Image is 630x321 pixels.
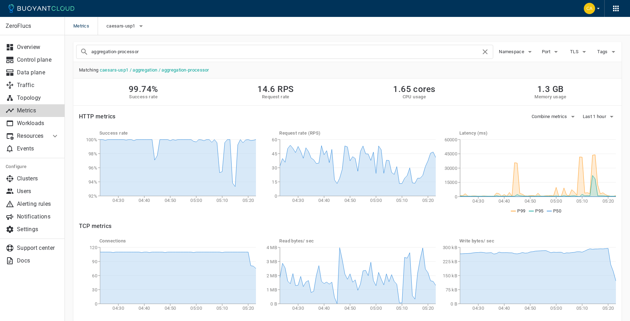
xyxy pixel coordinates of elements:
[570,49,580,55] span: TLS
[165,305,176,311] tspan: 04:50
[553,208,561,214] span: P50
[393,84,435,94] h2: 1.65 cores
[99,238,256,244] h5: Connections
[422,305,434,311] tspan: 05:20
[596,47,619,57] button: Tags
[17,175,59,182] p: Clusters
[443,259,457,264] tspan: 225 kB
[95,301,97,307] tspan: 0
[534,84,566,94] h2: 1.3 GB
[444,180,457,185] tspan: 15000
[6,164,59,169] h5: Configure
[257,84,294,94] h2: 14.6 RPS
[272,151,277,156] tspan: 45
[79,223,616,230] h4: TCP metrics
[267,273,277,278] tspan: 2 MB
[243,305,254,311] tspan: 05:20
[272,165,277,171] tspan: 30
[444,151,457,156] tspan: 45000
[17,132,45,140] p: Resources
[92,259,97,264] tspan: 90
[17,226,59,233] p: Settings
[275,193,277,199] tspan: 0
[451,301,457,307] tspan: 0 B
[524,305,536,311] tspan: 04:50
[371,305,382,311] tspan: 05:00
[279,130,436,136] h5: Request rate (RPS)
[540,47,562,57] button: Port
[17,257,59,264] p: Docs
[568,47,591,57] button: TLS
[532,111,577,122] button: Combine metrics
[73,17,98,35] span: Metrics
[499,198,510,204] tspan: 04:40
[293,305,304,311] tspan: 04:30
[243,198,254,203] tspan: 05:20
[17,69,59,76] p: Data plane
[106,23,137,29] span: caesars-usp1
[318,305,330,311] tspan: 04:40
[90,245,97,250] tspan: 120
[17,213,59,220] p: Notifications
[454,194,457,199] tspan: 0
[293,198,304,203] tspan: 04:30
[371,198,382,203] tspan: 05:00
[190,198,202,203] tspan: 05:00
[602,305,614,311] tspan: 05:20
[344,305,356,311] tspan: 04:50
[73,62,622,78] span: Matching
[190,305,202,311] tspan: 05:00
[88,193,97,199] tspan: 92%
[396,198,408,203] tspan: 05:10
[459,130,616,136] h5: Latency (ms)
[88,179,97,185] tspan: 94%
[532,114,569,119] span: Combine metrics
[88,151,97,156] tspan: 98%
[542,49,552,55] span: Port
[129,84,158,94] h2: 99.74%
[550,305,562,311] tspan: 05:00
[535,208,543,214] span: P95
[576,198,588,204] tspan: 05:10
[422,198,434,203] tspan: 05:20
[139,198,150,203] tspan: 04:40
[499,47,534,57] button: Namespace
[17,145,59,152] p: Events
[6,23,59,30] p: ZeroFlucs
[17,56,59,63] p: Control plane
[17,245,59,252] p: Support center
[472,198,484,204] tspan: 04:30
[576,305,588,311] tspan: 05:10
[267,287,277,292] tspan: 1 MB
[444,166,457,171] tspan: 30000
[257,94,294,100] h5: Request rate
[91,47,481,57] input: Search
[267,259,277,264] tspan: 3 MB
[443,273,457,278] tspan: 150 kB
[393,94,435,100] h5: CPU usage
[583,114,607,119] span: Last 1 hour
[499,305,510,311] tspan: 04:40
[534,94,566,100] h5: Memory usage
[602,198,614,204] tspan: 05:20
[79,113,116,120] h4: HTTP metrics
[165,198,176,203] tspan: 04:50
[216,198,228,203] tspan: 05:10
[472,305,484,311] tspan: 04:30
[499,49,526,55] span: Namespace
[112,305,124,311] tspan: 04:30
[318,198,330,203] tspan: 04:40
[129,94,158,100] h5: Success rate
[524,198,536,204] tspan: 04:50
[459,238,616,244] h5: Write bytes / sec
[270,301,277,307] tspan: 0 B
[267,245,277,250] tspan: 4 MB
[17,107,59,114] p: Metrics
[17,120,59,127] p: Workloads
[17,188,59,195] p: Users
[17,44,59,51] p: Overview
[92,273,97,278] tspan: 60
[445,287,457,292] tspan: 75 kB
[583,111,616,122] button: Last 1 hour
[584,3,595,14] img: Carly Christensen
